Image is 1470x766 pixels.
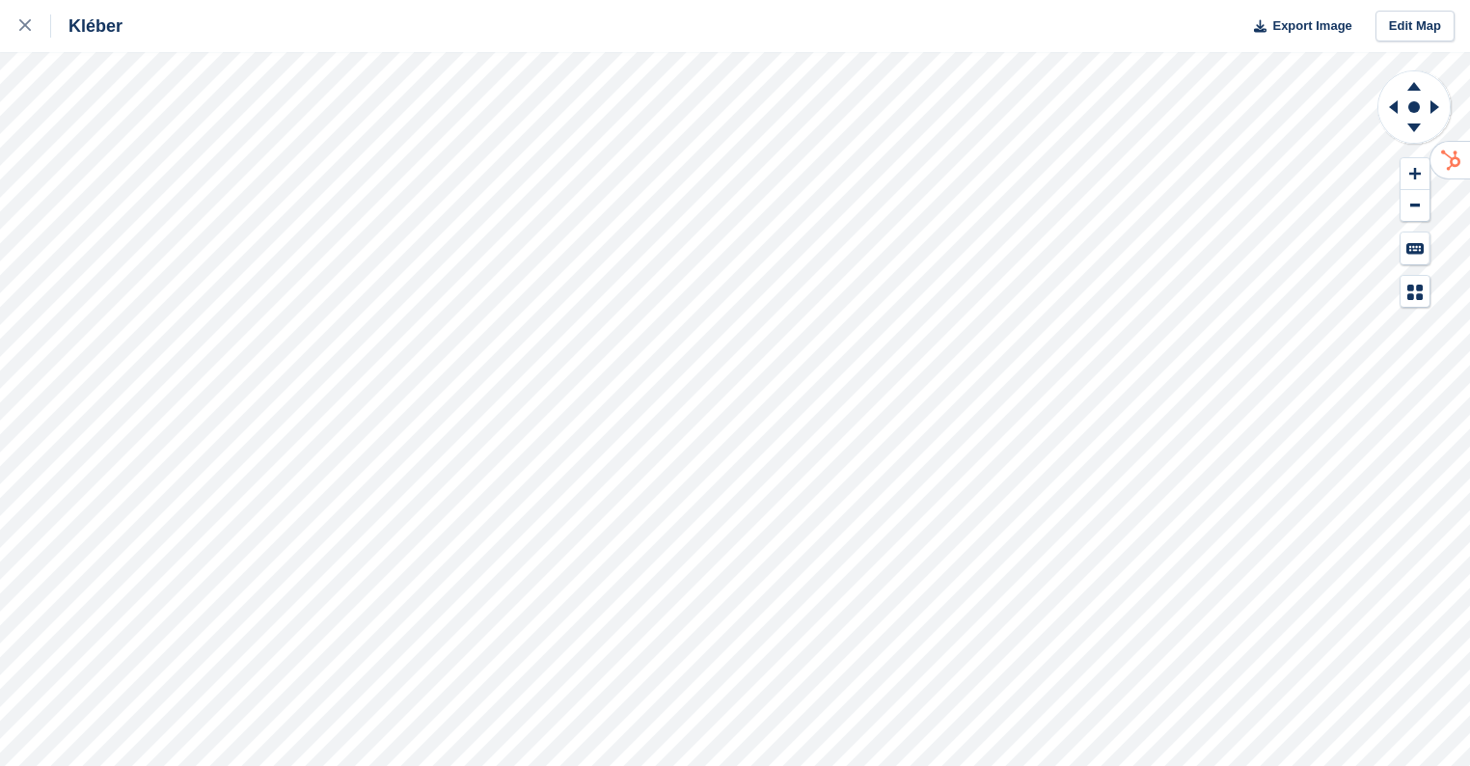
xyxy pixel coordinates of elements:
[51,14,122,38] div: Kléber
[1401,233,1429,264] button: Keyboard Shortcuts
[1401,276,1429,308] button: Map Legend
[1242,11,1352,42] button: Export Image
[1401,158,1429,190] button: Zoom In
[1401,190,1429,222] button: Zoom Out
[1375,11,1455,42] a: Edit Map
[1272,16,1351,36] span: Export Image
